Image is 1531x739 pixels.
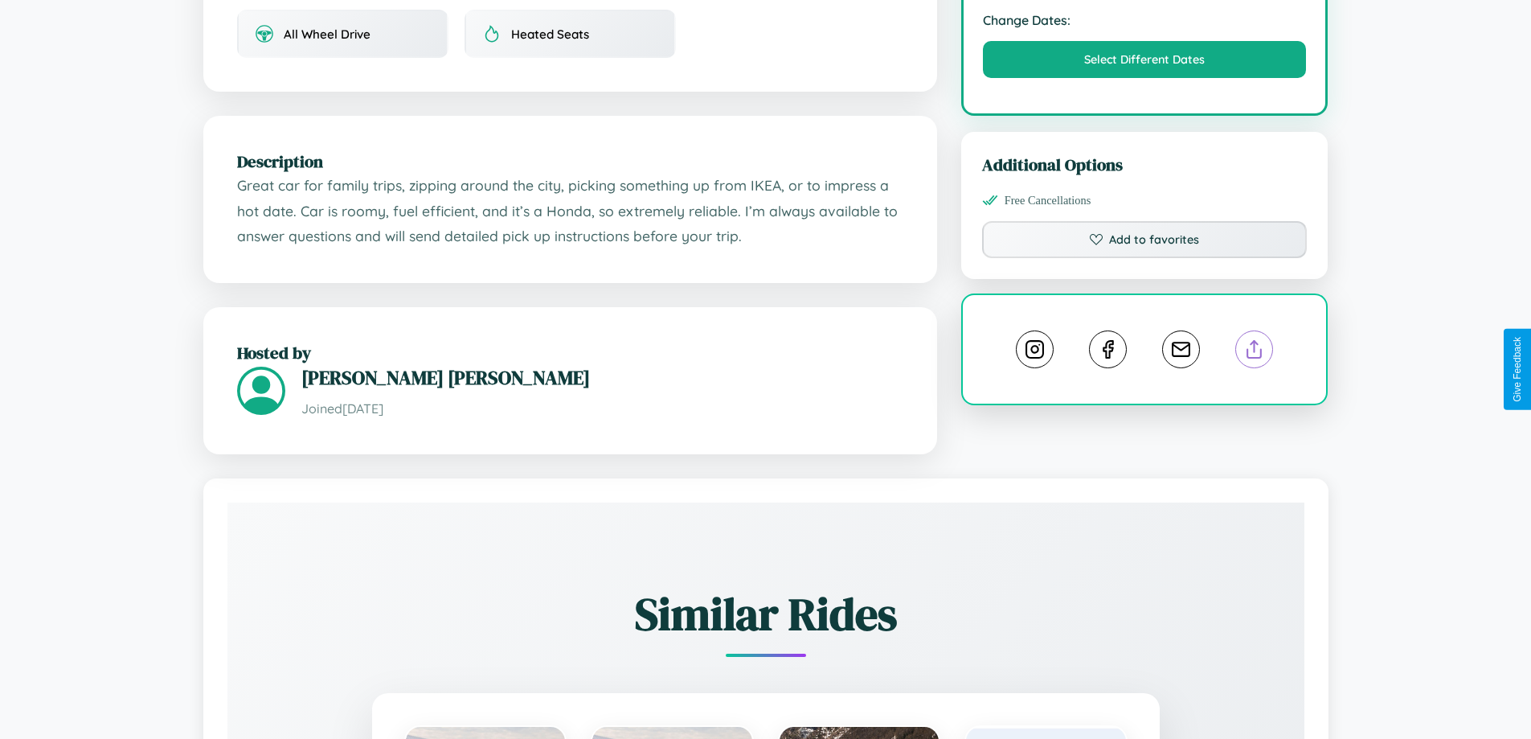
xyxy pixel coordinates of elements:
button: Select Different Dates [983,41,1307,78]
span: All Wheel Drive [284,27,370,42]
h2: Hosted by [237,341,903,364]
p: Joined [DATE] [301,397,903,421]
strong: Change Dates: [983,12,1307,28]
h2: Similar Rides [284,583,1248,645]
h3: Additional Options [982,153,1308,176]
span: Free Cancellations [1005,194,1091,207]
p: Great car for family trips, zipping around the city, picking something up from IKEA, or to impres... [237,173,903,249]
h2: Description [237,150,903,173]
span: Heated Seats [511,27,589,42]
button: Add to favorites [982,221,1308,258]
div: Give Feedback [1512,337,1523,402]
h3: [PERSON_NAME] [PERSON_NAME] [301,364,903,391]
